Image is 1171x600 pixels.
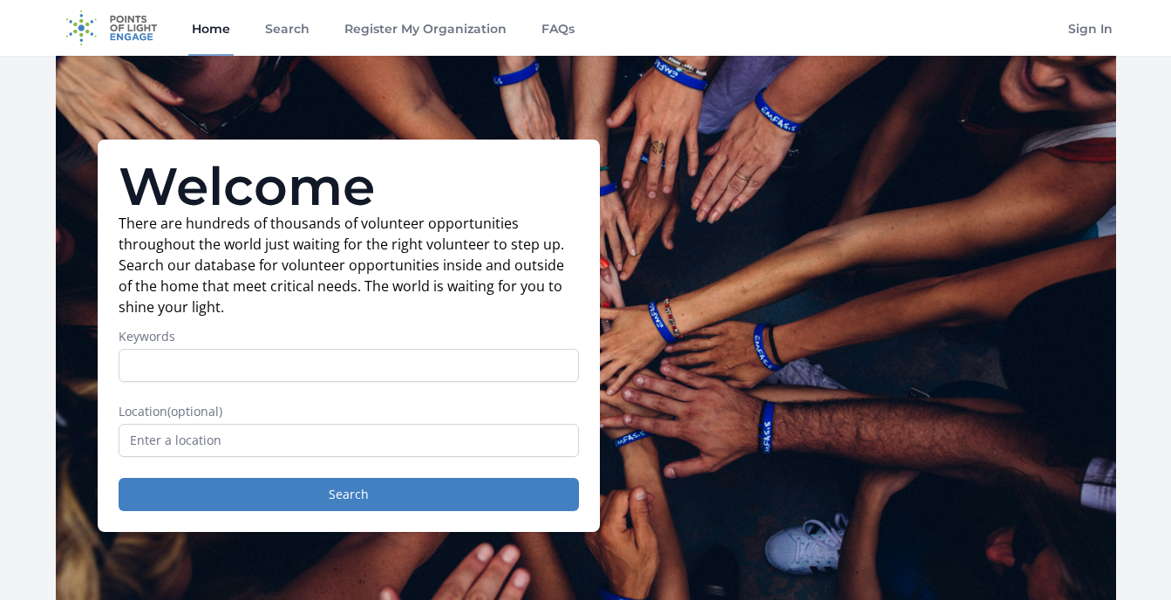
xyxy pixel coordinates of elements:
span: (optional) [167,403,222,419]
button: Search [119,478,579,511]
h1: Welcome [119,160,579,213]
p: There are hundreds of thousands of volunteer opportunities throughout the world just waiting for ... [119,213,579,317]
label: Keywords [119,328,579,345]
input: Enter a location [119,424,579,457]
label: Location [119,403,579,420]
